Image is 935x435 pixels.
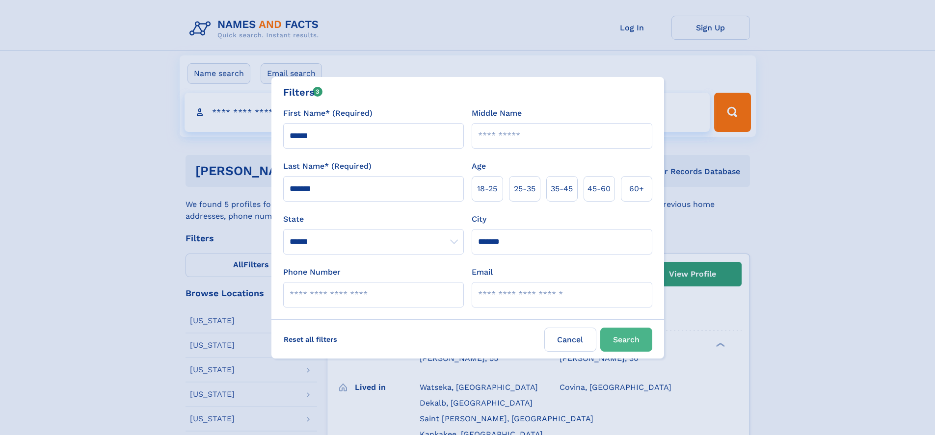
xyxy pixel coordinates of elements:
[472,160,486,172] label: Age
[277,328,344,351] label: Reset all filters
[544,328,596,352] label: Cancel
[472,266,493,278] label: Email
[283,85,323,100] div: Filters
[472,213,486,225] label: City
[472,107,522,119] label: Middle Name
[283,160,372,172] label: Last Name* (Required)
[600,328,652,352] button: Search
[283,213,464,225] label: State
[629,183,644,195] span: 60+
[551,183,573,195] span: 35‑45
[477,183,497,195] span: 18‑25
[514,183,535,195] span: 25‑35
[588,183,611,195] span: 45‑60
[283,266,341,278] label: Phone Number
[283,107,373,119] label: First Name* (Required)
